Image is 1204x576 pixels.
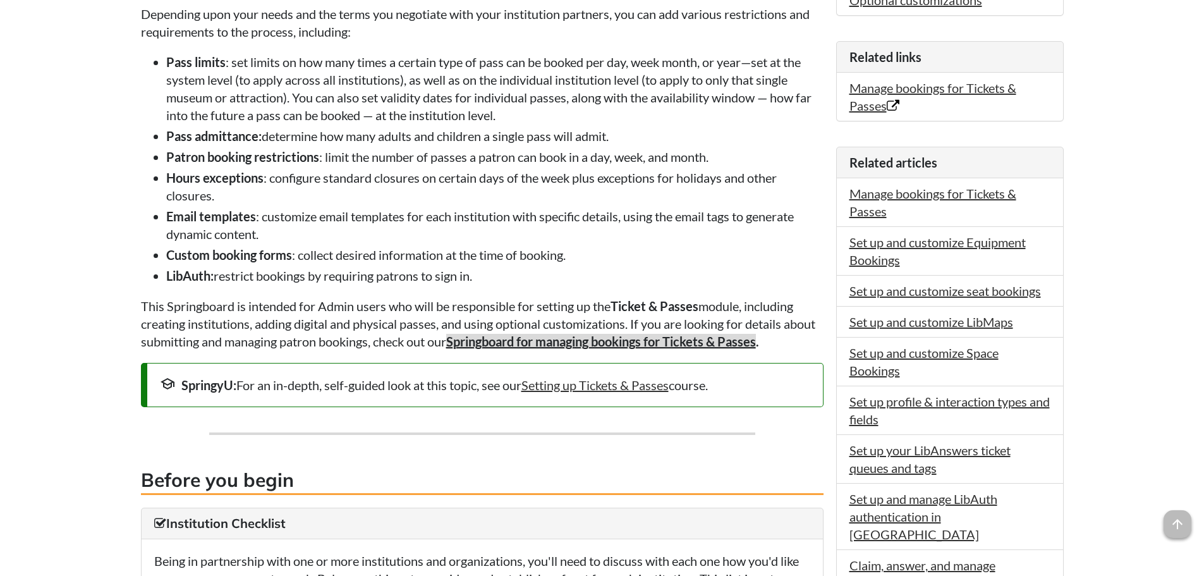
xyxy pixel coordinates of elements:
li: : collect desired information at the time of booking. [166,246,824,264]
span: Related articles [849,155,937,170]
li: : limit the number of passes a patron can book in a day, week, and month. [166,148,824,166]
span: arrow_upward [1164,510,1191,538]
strong: Patron booking restrictions [166,149,319,164]
a: Set up and customize Equipment Bookings [849,235,1026,267]
a: Manage bookings for Tickets & Passes [849,186,1016,219]
strong: Ticket & Passes [611,298,698,314]
strong: Custom booking forms [166,247,292,262]
a: arrow_upward [1164,512,1191,527]
span: school [160,376,175,391]
a: Set up and customize seat bookings [849,283,1041,298]
a: Set up profile & interaction types and fields [849,394,1050,427]
strong: LibAuth: [166,268,214,283]
strong: Pass limits [166,54,226,70]
a: Set up and customize LibMaps [849,314,1013,329]
span: Related links [849,49,921,64]
a: Springboard for managing bookings for Tickets & Passes [446,334,756,349]
li: determine how many adults and children a single pass will admit. [166,127,824,145]
h3: Institution Checklist [154,515,810,532]
strong: . [446,334,759,349]
li: : configure standard closures on certain days of the week plus exceptions for holidays and other ... [166,169,824,204]
div: For an in-depth, self-guided look at this topic, see our course. [160,376,810,394]
strong: Pass admittance: [166,128,262,144]
p: Depending upon your needs and the terms you negotiate with your institution partners, you can add... [141,5,824,40]
li: : set limits on how many times a certain type of pass can be booked per day, week month, or year—... [166,53,824,124]
strong: Before you begin [141,468,294,492]
a: Setting up Tickets & Passes [521,377,669,393]
a: Manage bookings for Tickets & Passes [849,80,1016,113]
strong: Email templates [166,209,256,224]
strong: SpringyU: [181,377,236,393]
a: Set up your LibAnswers ticket queues and tags [849,443,1011,475]
strong: Hours exceptions [166,170,264,185]
a: Set up and customize Space Bookings [849,345,999,378]
li: restrict bookings by requiring patrons to sign in. [166,267,824,285]
p: This Springboard is intended for Admin users who will be responsible for setting up the module, i... [141,297,824,350]
li: : customize email templates for each institution with specific details, using the email tags to g... [166,207,824,243]
a: Set up and manage LibAuth authentication in [GEOGRAPHIC_DATA] [849,491,997,542]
